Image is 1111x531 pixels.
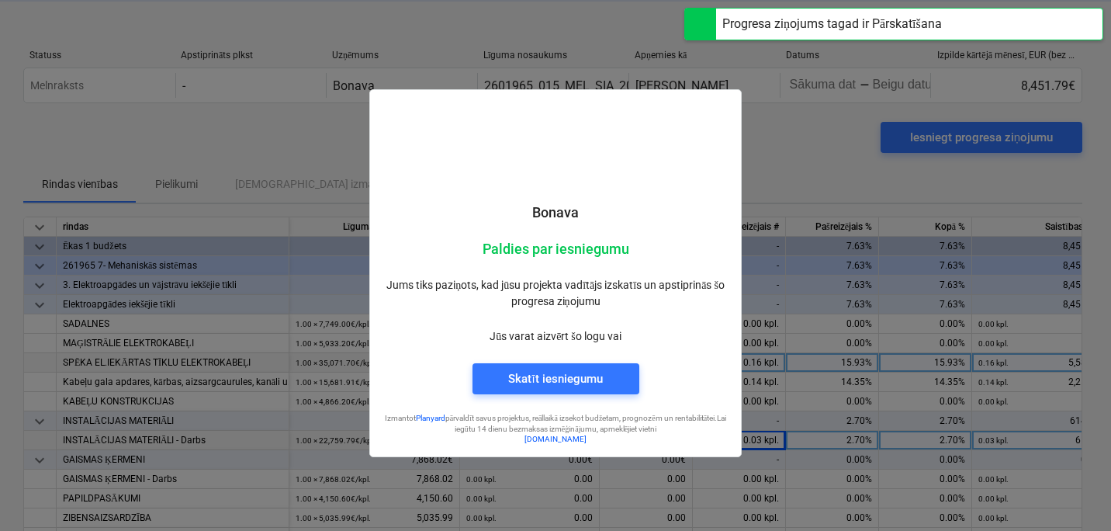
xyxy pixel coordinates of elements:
[416,414,445,422] a: Planyard
[382,277,729,310] p: Jums tiks paziņots, kad jūsu projekta vadītājs izskatīs un apstiprinās šo progresa ziņojumu
[508,369,602,389] div: Skatīt iesniegumu
[382,328,729,345] p: Jūs varat aizvērt šo logu vai
[382,203,729,222] p: Bonava
[382,413,729,434] p: Izmantot pārvaldīt savus projektus, reāllaikā izsekot budžetam, prognozēm un rentabilitātei. Lai ...
[472,363,639,394] button: Skatīt iesniegumu
[524,435,587,443] a: [DOMAIN_NAME]
[722,15,942,33] div: Progresa ziņojums tagad ir Pārskatīšana
[382,240,729,259] p: Paldies par iesniegumu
